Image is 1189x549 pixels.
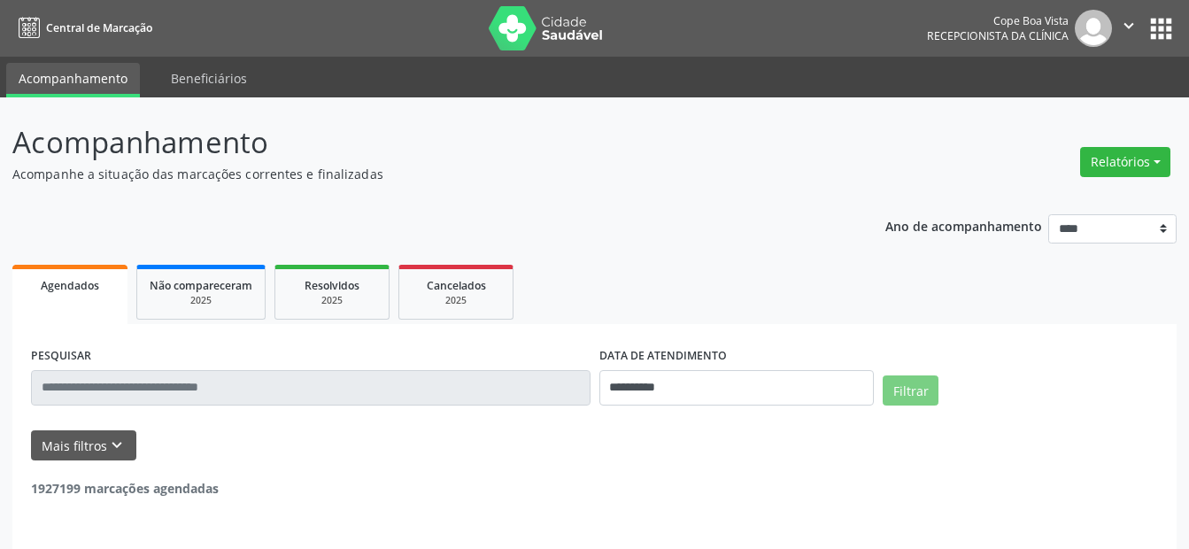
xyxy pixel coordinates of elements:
[305,278,359,293] span: Resolvidos
[599,343,727,370] label: DATA DE ATENDIMENTO
[41,278,99,293] span: Agendados
[1112,10,1146,47] button: 
[107,436,127,455] i: keyboard_arrow_down
[31,343,91,370] label: PESQUISAR
[927,13,1069,28] div: Cope Boa Vista
[150,278,252,293] span: Não compareceram
[927,28,1069,43] span: Recepcionista da clínica
[885,214,1042,236] p: Ano de acompanhamento
[6,63,140,97] a: Acompanhamento
[412,294,500,307] div: 2025
[1119,16,1139,35] i: 
[46,20,152,35] span: Central de Marcação
[288,294,376,307] div: 2025
[158,63,259,94] a: Beneficiários
[1146,13,1177,44] button: apps
[12,165,828,183] p: Acompanhe a situação das marcações correntes e finalizadas
[883,375,938,406] button: Filtrar
[150,294,252,307] div: 2025
[12,13,152,43] a: Central de Marcação
[1080,147,1170,177] button: Relatórios
[12,120,828,165] p: Acompanhamento
[31,430,136,461] button: Mais filtroskeyboard_arrow_down
[427,278,486,293] span: Cancelados
[31,480,219,497] strong: 1927199 marcações agendadas
[1075,10,1112,47] img: img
